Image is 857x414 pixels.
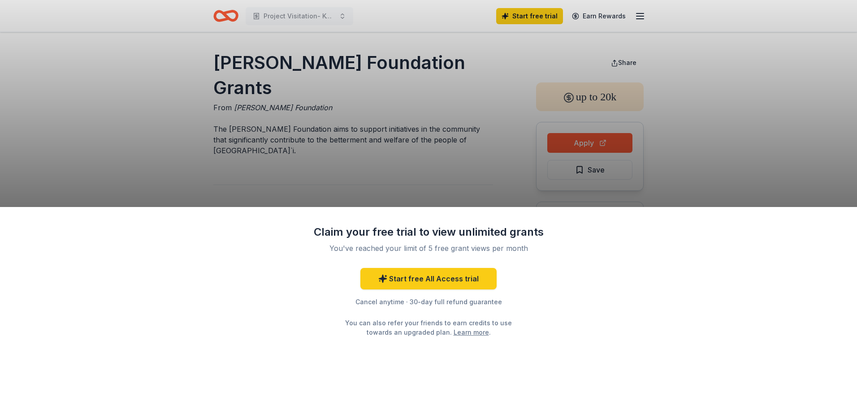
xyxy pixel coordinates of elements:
div: Cancel anytime · 30-day full refund guarantee [312,297,545,307]
div: You've reached your limit of 5 free grant views per month [323,243,534,254]
a: Learn more [454,328,489,337]
div: Claim your free trial to view unlimited grants [312,225,545,239]
div: You can also refer your friends to earn credits to use towards an upgraded plan. . [337,318,520,337]
a: Start free All Access trial [360,268,497,289]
